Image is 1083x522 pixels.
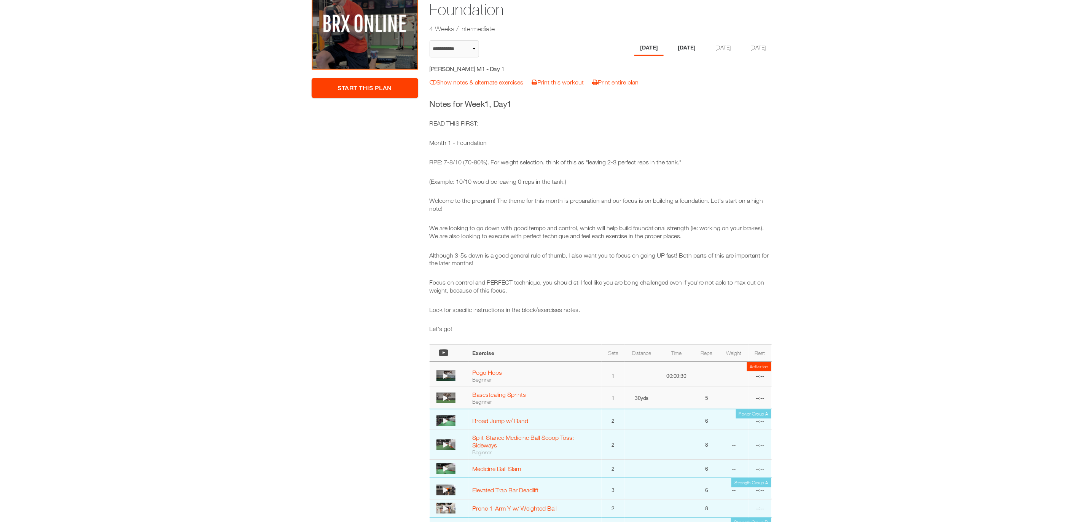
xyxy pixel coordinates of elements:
td: 2 [602,460,624,478]
img: thumbnail.png [436,485,455,495]
div: Beginner [472,376,598,383]
td: -- [719,430,749,460]
a: Print this workout [532,79,584,86]
a: Print entire plan [592,79,639,86]
a: Elevated Trap Bar Deadlift [472,487,538,493]
p: READ THIS FIRST: [430,119,772,127]
th: Reps [694,345,719,362]
li: Day 2 [672,40,701,56]
a: Prone 1-Arm Y w/ Weighted Ball [472,505,557,512]
td: 6 [694,409,719,430]
th: Rest [749,345,771,362]
td: Power Group A [736,409,771,419]
p: Welcome to the program! The theme for this month is preparation and our focus is on building a fo... [430,197,772,213]
td: --:-- [749,430,771,460]
td: -- [719,460,749,478]
td: 8 [694,499,719,517]
img: thumbnail.png [436,415,455,426]
a: Start This Plan [312,78,418,98]
td: --:-- [749,409,771,430]
td: 8 [694,430,719,460]
td: 2 [602,430,624,460]
li: Day 3 [710,40,736,56]
th: Weight [719,345,749,362]
li: Day 4 [745,40,771,56]
img: thumbnail.png [436,393,455,403]
div: Beginner [472,449,598,456]
span: 1 [485,99,489,109]
th: Exercise [468,345,602,362]
td: 2 [602,409,624,430]
td: Activation [747,362,772,371]
td: 3 [602,478,624,499]
td: 6 [694,478,719,499]
td: 2 [602,499,624,517]
a: Broad Jump w/ Band [472,417,528,424]
td: 1 [602,362,624,387]
li: Day 1 [634,40,664,56]
td: --:-- [749,478,771,499]
td: 30 [625,387,659,409]
td: --:-- [749,362,771,387]
img: thumbnail.png [436,439,455,450]
td: 00:00:30 [659,362,694,387]
img: thumbnail.png [436,463,455,474]
p: We are looking to go down with good tempo and control, which will help build foundational strengt... [430,224,772,240]
td: -- [719,478,749,499]
a: Basestealing Sprints [472,391,526,398]
td: 1 [602,387,624,409]
td: Strength Group A [731,478,771,487]
p: Let's go! [430,325,772,333]
th: Sets [602,345,624,362]
th: Time [659,345,694,362]
td: --:-- [749,499,771,517]
a: Show notes & alternate exercises [430,79,524,86]
span: 1 [507,99,512,109]
th: Distance [625,345,659,362]
span: yds [641,395,649,401]
a: Medicine Ball Slam [472,465,521,472]
a: Split-Stance Medicine Ball Scoop Toss: Sideways [472,434,574,449]
div: Beginner [472,398,598,405]
h2: 4 Weeks / Intermediate [430,24,713,33]
img: thumbnail.png [436,371,455,381]
p: Although 3-5s down is a good general rule of thumb, I also want you to focus on going UP fast! Bo... [430,251,772,267]
h3: Notes for Week , Day [430,98,772,110]
td: 6 [694,460,719,478]
p: RPE: 7-8/10 (70-80%). For weight selection, think of this as "leaving 2-3 perfect reps in the tank." [430,158,772,166]
p: Month 1 - Foundation [430,139,772,147]
img: thumbnail.png [436,503,455,514]
td: 5 [694,387,719,409]
p: Focus on control and PERFECT technique, you should still feel like you are being challenged even ... [430,279,772,294]
p: (Example: 10/10 would be leaving 0 reps in the tank.) [430,178,772,186]
td: --:-- [749,387,771,409]
td: --:-- [749,460,771,478]
p: Look for specific instructions in the block/exercises notes. [430,306,772,314]
h5: [PERSON_NAME] M1 - Day 1 [430,65,565,73]
a: Pogo Hops [472,369,502,376]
